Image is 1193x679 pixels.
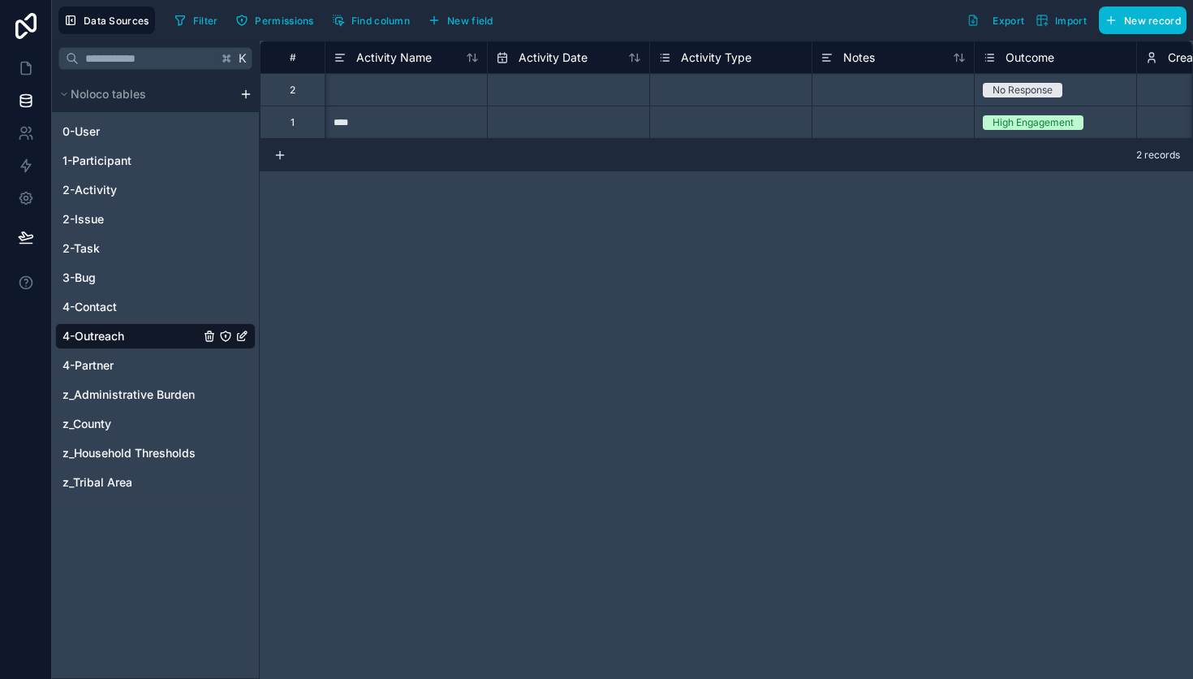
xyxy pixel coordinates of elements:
div: 4-Partner [55,352,256,378]
a: Permissions [230,8,325,32]
button: Find column [326,8,416,32]
span: 1-Participant [62,153,131,169]
div: 2 [290,84,295,97]
a: New record [1092,6,1187,34]
span: Import [1055,15,1087,27]
span: Permissions [255,15,313,27]
span: K [237,53,248,64]
span: z_Household Thresholds [62,445,196,461]
span: 2-Task [62,240,100,257]
div: 2-Task [55,236,256,262]
div: 4-Contact [55,294,256,320]
span: Find column [351,15,410,27]
span: Outcome [1006,50,1054,66]
span: 2-Issue [62,211,104,227]
span: 0-User [62,123,100,140]
button: Filter [168,8,224,32]
span: 2-Activity [62,182,117,198]
span: 4-Partner [62,357,114,374]
span: Activity Type [681,50,752,66]
button: New field [422,8,499,32]
span: New record [1124,15,1181,27]
span: New field [447,15,493,27]
button: Permissions [230,8,319,32]
div: z_Administrative Burden [55,382,256,408]
div: No Response [993,83,1053,97]
span: z_County [62,416,111,432]
div: z_County [55,411,256,437]
div: 1 [291,116,295,129]
span: z_Administrative Burden [62,387,195,403]
span: Notes [843,50,875,66]
div: 1-Participant [55,148,256,174]
button: Import [1030,6,1092,34]
div: 2-Activity [55,177,256,203]
button: Data Sources [58,6,155,34]
div: 2-Issue [55,206,256,232]
span: 3-Bug [62,270,96,286]
div: # [273,51,312,63]
span: 4-Contact [62,299,117,315]
div: High Engagement [993,115,1074,130]
button: Noloco tables [55,83,233,106]
span: Activity Name [356,50,432,66]
button: New record [1099,6,1187,34]
div: 0-User [55,119,256,145]
button: Export [961,6,1030,34]
div: 3-Bug [55,265,256,291]
div: 4-Outreach [55,323,256,349]
span: 2 records [1136,149,1180,162]
span: Noloco tables [71,86,146,102]
span: Export [993,15,1024,27]
div: scrollable content [52,76,259,503]
div: z_Tribal Area [55,469,256,495]
span: Filter [193,15,218,27]
span: Activity Date [519,50,588,66]
span: 4-Outreach [62,328,124,344]
div: z_Household Thresholds [55,440,256,466]
span: Data Sources [84,15,149,27]
span: z_Tribal Area [62,474,132,491]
